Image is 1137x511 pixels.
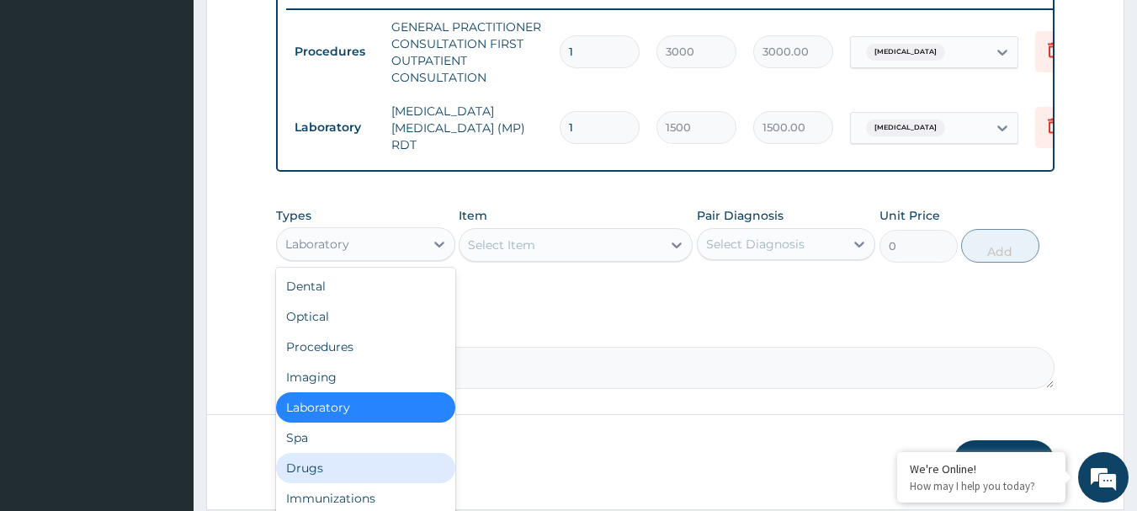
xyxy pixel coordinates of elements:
[276,362,455,392] div: Imaging
[286,112,383,143] td: Laboratory
[879,207,940,224] label: Unit Price
[286,36,383,67] td: Procedures
[954,440,1055,484] button: Submit
[276,423,455,453] div: Spa
[88,94,283,116] div: Chat with us now
[866,44,945,61] span: [MEDICAL_DATA]
[383,10,551,94] td: GENERAL PRACTITIONER CONSULTATION FIRST OUTPATIENT CONSULTATION
[383,94,551,162] td: [MEDICAL_DATA] [MEDICAL_DATA] (MP) RDT
[910,479,1053,493] p: How may I help you today?
[276,209,311,223] label: Types
[31,84,68,126] img: d_794563401_company_1708531726252_794563401
[8,336,321,395] textarea: Type your message and hit 'Enter'
[276,332,455,362] div: Procedures
[98,150,232,320] span: We're online!
[961,229,1039,263] button: Add
[276,392,455,423] div: Laboratory
[697,207,784,224] label: Pair Diagnosis
[866,120,945,136] span: [MEDICAL_DATA]
[276,301,455,332] div: Optical
[276,8,316,49] div: Minimize live chat window
[910,461,1053,476] div: We're Online!
[276,453,455,483] div: Drugs
[285,236,349,253] div: Laboratory
[468,237,535,253] div: Select Item
[276,323,1055,338] label: Comment
[706,236,805,253] div: Select Diagnosis
[276,271,455,301] div: Dental
[459,207,487,224] label: Item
